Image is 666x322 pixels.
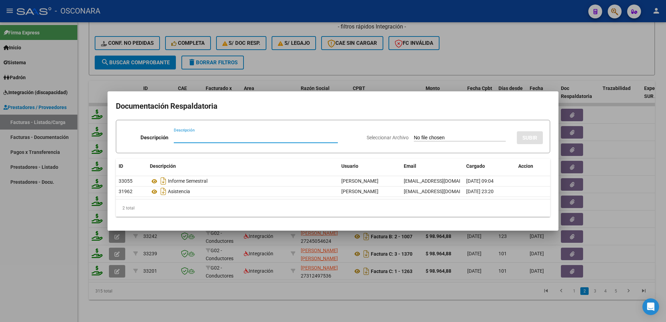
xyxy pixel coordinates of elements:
[515,159,550,174] datatable-header-cell: Accion
[341,163,358,169] span: Usuario
[466,189,494,194] span: [DATE] 23:20
[341,178,378,184] span: [PERSON_NAME]
[116,100,550,113] h2: Documentación Respaldatoria
[119,178,133,184] span: 33055
[150,186,336,197] div: Asistencia
[159,175,168,187] i: Descargar documento
[401,159,463,174] datatable-header-cell: Email
[466,163,485,169] span: Cargado
[404,163,416,169] span: Email
[116,159,147,174] datatable-header-cell: ID
[147,159,339,174] datatable-header-cell: Descripción
[341,189,378,194] span: [PERSON_NAME]
[522,135,537,141] span: SUBIR
[404,189,481,194] span: [EMAIL_ADDRESS][DOMAIN_NAME]
[517,131,543,144] button: SUBIR
[367,135,409,140] span: Seleccionar Archivo
[518,163,533,169] span: Accion
[119,189,133,194] span: 31962
[150,175,336,187] div: Informe Semestral
[116,199,550,217] div: 2 total
[339,159,401,174] datatable-header-cell: Usuario
[159,186,168,197] i: Descargar documento
[119,163,123,169] span: ID
[140,134,168,142] p: Descripción
[404,178,481,184] span: [EMAIL_ADDRESS][DOMAIN_NAME]
[150,163,176,169] span: Descripción
[463,159,515,174] datatable-header-cell: Cargado
[466,178,494,184] span: [DATE] 09:04
[642,298,659,315] div: Open Intercom Messenger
